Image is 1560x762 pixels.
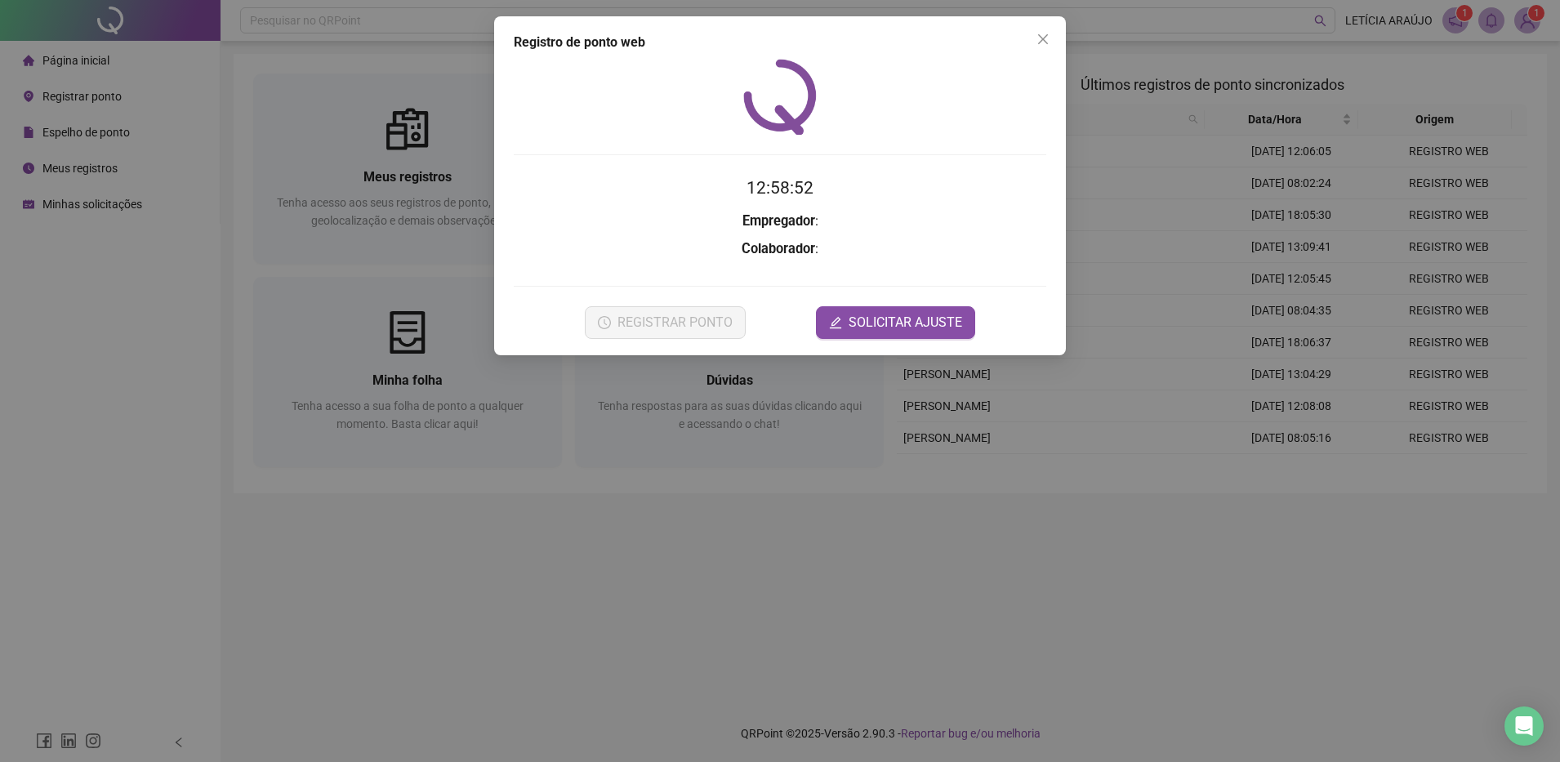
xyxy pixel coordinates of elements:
span: edit [829,316,842,329]
button: editSOLICITAR AJUSTE [816,306,975,339]
time: 12:58:52 [747,178,813,198]
strong: Colaborador [742,241,815,256]
span: SOLICITAR AJUSTE [849,313,962,332]
strong: Empregador [742,213,815,229]
button: Close [1030,26,1056,52]
button: REGISTRAR PONTO [585,306,746,339]
div: Open Intercom Messenger [1504,706,1544,746]
img: QRPoint [743,59,817,135]
span: close [1036,33,1050,46]
div: Registro de ponto web [514,33,1046,52]
h3: : [514,211,1046,232]
h3: : [514,238,1046,260]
